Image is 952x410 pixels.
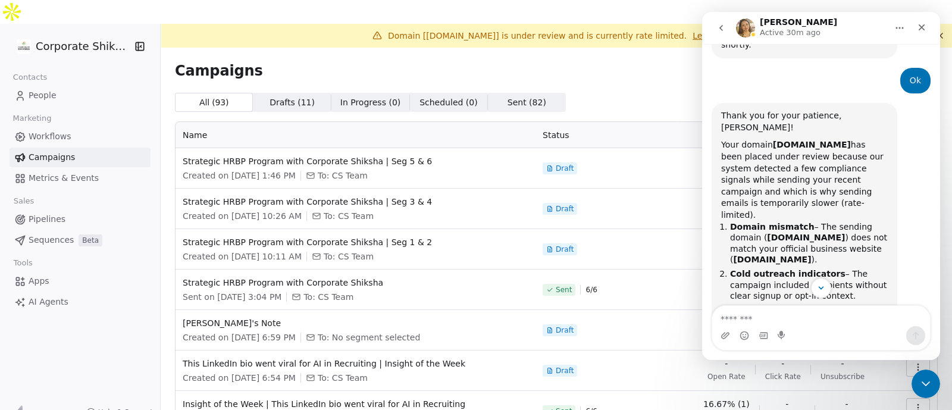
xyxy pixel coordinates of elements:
[318,372,368,384] span: To: CS Team
[28,210,112,220] b: Domain mismatch
[707,372,746,381] span: Open Rate
[10,168,151,188] a: Metrics & Events
[10,148,151,167] a: Campaigns
[324,251,374,262] span: To: CS Team
[204,314,223,333] button: Send a message…
[14,36,127,57] button: Corporate Shiksha
[183,196,528,208] span: Strategic HRBP Program with Corporate Shiksha | Seg 3 & 4
[109,266,129,286] button: Scroll to bottom
[781,358,784,370] span: -
[841,358,844,370] span: -
[183,251,302,262] span: Created on [DATE] 10:11 AM
[585,285,597,295] span: 6 / 6
[556,366,574,375] span: Draft
[912,370,940,398] iframe: Intercom live chat
[702,12,940,360] iframe: Intercom live chat
[508,96,546,109] span: Sent ( 82 )
[28,256,186,290] li: – The campaign included recipients without clear signup or opt-in context.
[183,291,281,303] span: Sent on [DATE] 3:04 PM
[556,245,574,254] span: Draft
[693,30,740,42] a: Learn more
[29,275,49,287] span: Apps
[419,96,478,109] span: Scheduled ( 0 )
[29,130,71,143] span: Workflows
[31,243,109,252] b: [DOMAIN_NAME]
[318,331,420,343] span: To: No segment selected
[556,285,572,295] span: Sent
[79,234,102,246] span: Beta
[183,398,528,410] span: Insight of the Week | This LinkedIn bio went viral for AI in Recruiting
[65,221,143,230] b: [DOMAIN_NAME]
[556,204,574,214] span: Draft
[183,317,528,329] span: [PERSON_NAME]'s Note
[303,291,353,303] span: To: CS Team
[8,254,37,272] span: Tools
[28,257,143,267] b: Cold outreach indicators
[270,96,315,109] span: Drafts ( 11 )
[29,172,99,184] span: Metrics & Events
[845,398,848,410] span: -
[10,209,151,229] a: Pipelines
[29,296,68,308] span: AI Agents
[18,319,28,328] button: Upload attachment
[175,62,263,79] span: Campaigns
[821,372,865,381] span: Unsubscribe
[176,122,535,148] th: Name
[535,122,684,148] th: Status
[183,372,296,384] span: Created on [DATE] 6:54 PM
[183,155,528,167] span: Strategic HRBP Program with Corporate Shiksha | Seg 5 & 6
[10,127,151,146] a: Workflows
[29,234,74,246] span: Sequences
[725,358,728,370] span: -
[684,122,888,148] th: Analytics
[10,271,151,291] a: Apps
[10,230,151,250] a: SequencesBeta
[19,127,186,209] div: Your domain has been placed under review because our system detected a few compliance signals whi...
[765,372,801,381] span: Click Rate
[57,319,66,328] button: Gif picker
[183,358,528,370] span: This LinkedIn bio went viral for AI in Recruiting | Insight of the Week
[29,213,65,226] span: Pipelines
[388,31,687,40] span: Domain [[DOMAIN_NAME]] is under review and is currently rate limited.
[183,210,302,222] span: Created on [DATE] 10:26 AM
[324,210,374,222] span: To: CS Team
[183,170,296,181] span: Created on [DATE] 1:46 PM
[183,236,528,248] span: Strategic HRBP Program with Corporate Shiksha | Seg 1 & 2
[318,170,368,181] span: To: CS Team
[17,39,31,54] img: CorporateShiksha.png
[37,319,47,328] button: Emoji picker
[10,292,151,312] a: AI Agents
[556,326,574,335] span: Draft
[10,294,228,314] textarea: Message…
[8,192,39,210] span: Sales
[703,398,750,410] span: 16.67% (1)
[28,209,186,253] li: – The sending domain ( ) does not match your official business website ( ).
[10,86,151,105] a: People
[183,277,528,289] span: Strategic HRBP Program with Corporate Shiksha
[8,68,52,86] span: Contacts
[340,96,401,109] span: In Progress ( 0 )
[19,98,186,121] div: Thank you for your patience, [PERSON_NAME]!
[785,398,788,410] span: -
[29,151,75,164] span: Campaigns
[36,39,131,54] span: Corporate Shiksha
[8,109,57,127] span: Marketing
[556,164,574,173] span: Draft
[28,293,186,326] li: – There was no direct clickable link to your official website in the email content.
[71,128,149,137] b: [DOMAIN_NAME]
[76,319,85,328] button: Start recording
[183,331,296,343] span: Created on [DATE] 6:59 PM
[29,89,57,102] span: People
